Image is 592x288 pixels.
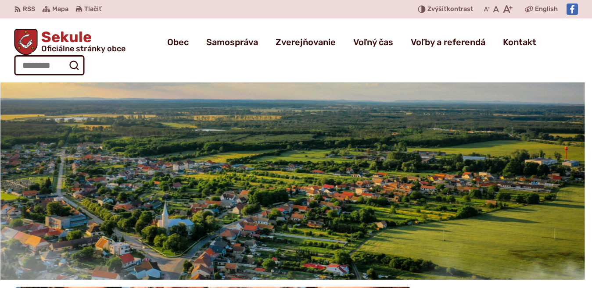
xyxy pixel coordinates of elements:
[567,4,578,15] img: Prejsť na Facebook stránku
[276,30,336,54] a: Zverejňovanie
[353,30,393,54] a: Voľný čas
[14,29,126,55] a: Logo Sekule, prejsť na domovskú stránku.
[167,30,189,54] a: Obec
[52,4,68,14] span: Mapa
[427,5,447,13] span: Zvýšiť
[427,6,473,13] span: kontrast
[41,45,126,53] span: Oficiálne stránky obce
[535,4,558,14] span: English
[23,4,35,14] span: RSS
[533,4,560,14] a: English
[206,30,258,54] a: Samospráva
[38,30,126,53] h1: Sekule
[84,6,101,13] span: Tlačiť
[411,30,485,54] a: Voľby a referendá
[14,29,38,55] img: Prejsť na domovskú stránku
[503,30,536,54] a: Kontakt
